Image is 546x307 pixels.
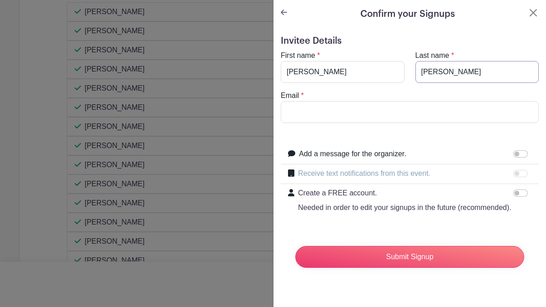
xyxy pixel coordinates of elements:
[281,50,315,61] label: First name
[528,7,539,18] button: Close
[298,188,511,199] p: Create a FREE account.
[281,36,539,46] h5: Invitee Details
[299,148,406,159] label: Add a message for the organizer.
[415,50,450,61] label: Last name
[281,90,299,101] label: Email
[298,168,430,179] label: Receive text notifications from this event.
[298,202,511,213] p: Needed in order to edit your signups in the future (recommended).
[295,246,524,268] input: Submit Signup
[360,7,455,21] h5: Confirm your Signups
